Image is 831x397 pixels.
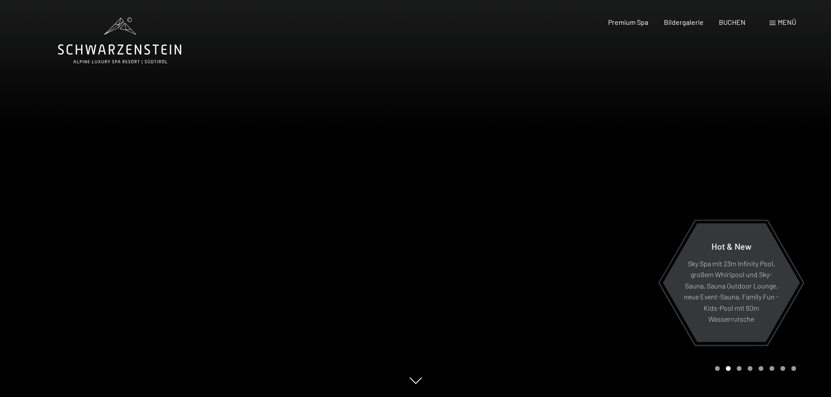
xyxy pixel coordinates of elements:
[791,366,796,371] div: Carousel Page 8
[780,366,785,371] div: Carousel Page 7
[719,18,746,26] a: BUCHEN
[608,18,648,26] a: Premium Spa
[759,366,763,371] div: Carousel Page 5
[715,366,720,371] div: Carousel Page 1
[726,366,731,371] div: Carousel Page 2 (Current Slide)
[778,18,796,26] span: Menü
[662,223,800,343] a: Hot & New Sky Spa mit 23m Infinity Pool, großem Whirlpool und Sky-Sauna, Sauna Outdoor Lounge, ne...
[711,241,752,251] span: Hot & New
[748,366,752,371] div: Carousel Page 4
[684,258,779,325] p: Sky Spa mit 23m Infinity Pool, großem Whirlpool und Sky-Sauna, Sauna Outdoor Lounge, neue Event-S...
[664,18,704,26] a: Bildergalerie
[712,366,796,371] div: Carousel Pagination
[769,366,774,371] div: Carousel Page 6
[737,366,742,371] div: Carousel Page 3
